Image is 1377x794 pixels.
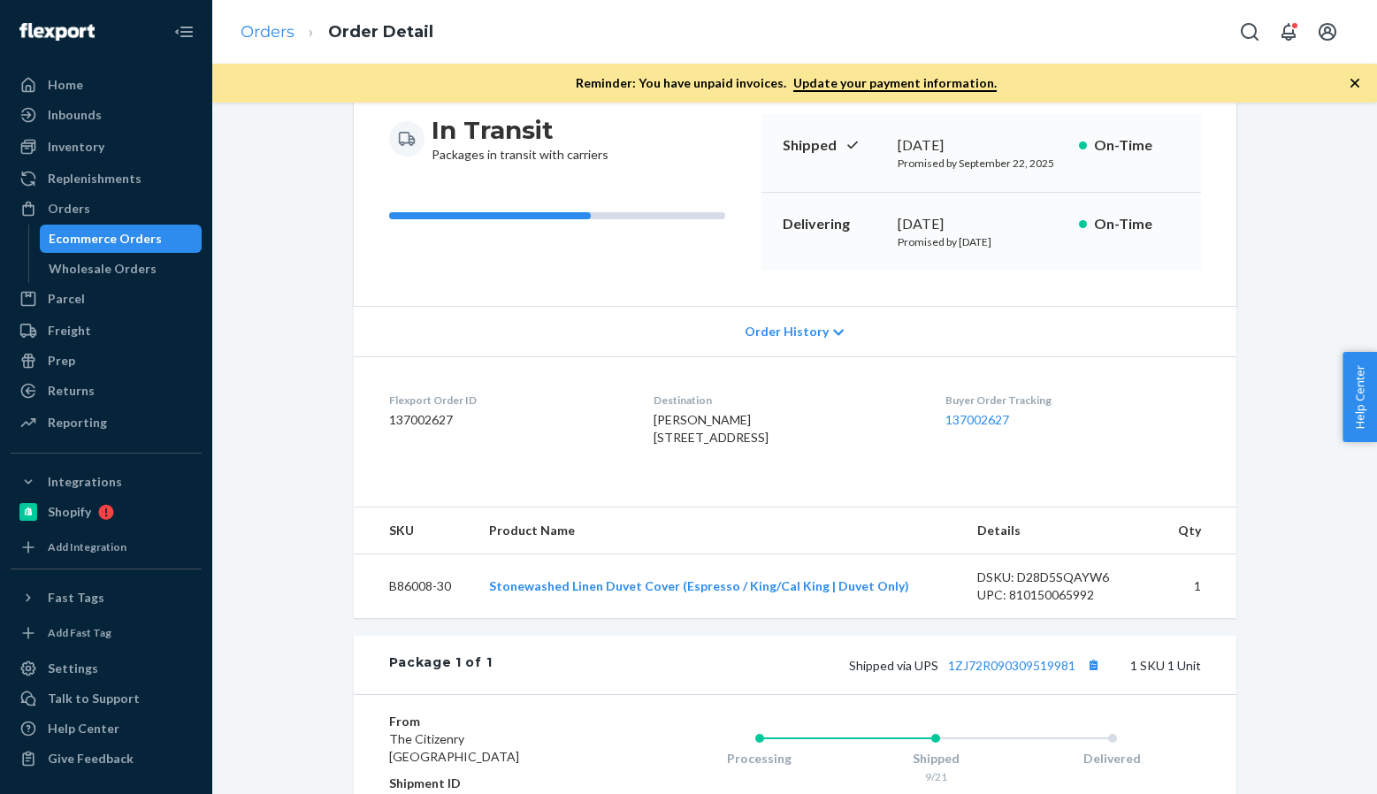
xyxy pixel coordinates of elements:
dt: From [389,713,601,730]
div: Reporting [48,414,107,431]
a: Wholesale Orders [40,255,203,283]
div: Give Feedback [48,750,134,767]
div: Ecommerce Orders [49,230,162,248]
span: Order History [745,323,829,340]
span: The Citizenry [GEOGRAPHIC_DATA] [389,731,519,764]
p: Promised by [DATE] [898,234,1065,249]
button: Open account menu [1310,14,1345,50]
th: Product Name [475,508,963,554]
p: Reminder: You have unpaid invoices. [576,74,997,92]
th: SKU [354,508,475,554]
div: Help Center [48,720,119,737]
button: Integrations [11,468,202,496]
a: Orders [11,195,202,223]
div: [DATE] [898,135,1065,156]
button: Open Search Box [1232,14,1267,50]
a: Returns [11,377,202,405]
th: Details [963,508,1158,554]
a: Shopify [11,498,202,526]
dd: 137002627 [389,411,625,429]
div: Shopify [48,503,91,521]
ol: breadcrumbs [226,6,448,58]
div: Processing [671,750,848,767]
a: Stonewashed Linen Duvet Cover (Espresso / King/Cal King | Duvet Only) [489,578,909,593]
h3: In Transit [432,114,608,146]
a: Update your payment information. [793,75,997,92]
a: Home [11,71,202,99]
button: Copy tracking number [1082,653,1105,676]
a: Settings [11,654,202,683]
button: Close Navigation [166,14,202,50]
div: Package 1 of 1 [389,653,493,676]
button: Open notifications [1271,14,1306,50]
div: Add Fast Tag [48,625,111,640]
td: 1 [1157,554,1235,619]
div: Delivered [1024,750,1201,767]
p: On-Time [1094,214,1180,234]
div: 1 SKU 1 Unit [492,653,1200,676]
a: 1ZJ72R090309519981 [948,658,1075,673]
a: Inbounds [11,101,202,129]
a: Reporting [11,408,202,437]
img: Flexport logo [19,23,95,41]
p: Shipped [783,135,884,156]
span: [PERSON_NAME] [STREET_ADDRESS] [654,412,769,445]
div: Integrations [48,473,122,491]
td: B86008-30 [354,554,475,619]
div: Shipped [847,750,1024,767]
dt: Buyer Order Tracking [945,393,1200,408]
a: 137002627 [945,412,1009,427]
div: Packages in transit with carriers [432,114,608,164]
a: Order Detail [328,22,433,42]
span: Shipped via UPS [849,658,1105,673]
div: Returns [48,382,95,400]
p: On-Time [1094,135,1180,156]
button: Fast Tags [11,584,202,612]
a: Add Integration [11,533,202,561]
p: Delivering [783,214,884,234]
div: Freight [48,322,91,340]
div: Home [48,76,83,94]
div: DSKU: D28D5SQAYW6 [977,569,1144,586]
div: [DATE] [898,214,1065,234]
dt: Destination [654,393,917,408]
a: Add Fast Tag [11,619,202,647]
button: Help Center [1343,352,1377,442]
th: Qty [1157,508,1235,554]
p: Promised by September 22, 2025 [898,156,1065,171]
div: Parcel [48,290,85,308]
div: Talk to Support [48,690,140,707]
a: Parcel [11,285,202,313]
a: Freight [11,317,202,345]
dt: Shipment ID [389,775,601,792]
a: Inventory [11,133,202,161]
div: Inventory [48,138,104,156]
dt: Flexport Order ID [389,393,625,408]
div: 9/21 [847,769,1024,784]
a: Talk to Support [11,684,202,713]
button: Give Feedback [11,744,202,773]
div: Wholesale Orders [49,260,157,278]
div: Inbounds [48,106,102,124]
div: Orders [48,200,90,218]
a: Ecommerce Orders [40,225,203,253]
div: Prep [48,352,75,370]
div: Settings [48,660,98,677]
div: UPC: 810150065992 [977,586,1144,604]
a: Prep [11,347,202,375]
div: Replenishments [48,170,142,187]
div: Fast Tags [48,589,104,607]
a: Replenishments [11,164,202,193]
div: Add Integration [48,539,126,554]
a: Help Center [11,714,202,743]
a: Orders [241,22,295,42]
